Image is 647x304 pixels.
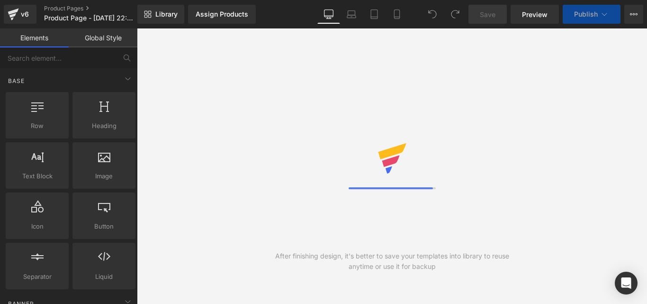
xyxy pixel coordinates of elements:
[615,272,638,295] div: Open Intercom Messenger
[75,272,133,282] span: Liquid
[522,9,548,19] span: Preview
[44,5,153,12] a: Product Pages
[9,221,66,231] span: Icon
[9,171,66,181] span: Text Block
[340,5,363,24] a: Laptop
[69,28,137,47] a: Global Style
[7,76,26,85] span: Base
[264,251,520,272] div: After finishing design, it's better to save your templates into library to reuse anytime or use i...
[4,5,36,24] a: v6
[563,5,620,24] button: Publish
[196,10,248,18] div: Assign Products
[44,14,135,22] span: Product Page - [DATE] 22:55:03
[423,5,442,24] button: Undo
[75,221,133,231] span: Button
[317,5,340,24] a: Desktop
[137,5,184,24] a: New Library
[624,5,643,24] button: More
[480,9,495,19] span: Save
[19,8,31,20] div: v6
[155,10,178,18] span: Library
[446,5,465,24] button: Redo
[574,10,598,18] span: Publish
[363,5,386,24] a: Tablet
[75,171,133,181] span: Image
[9,272,66,282] span: Separator
[9,121,66,131] span: Row
[511,5,559,24] a: Preview
[386,5,408,24] a: Mobile
[75,121,133,131] span: Heading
